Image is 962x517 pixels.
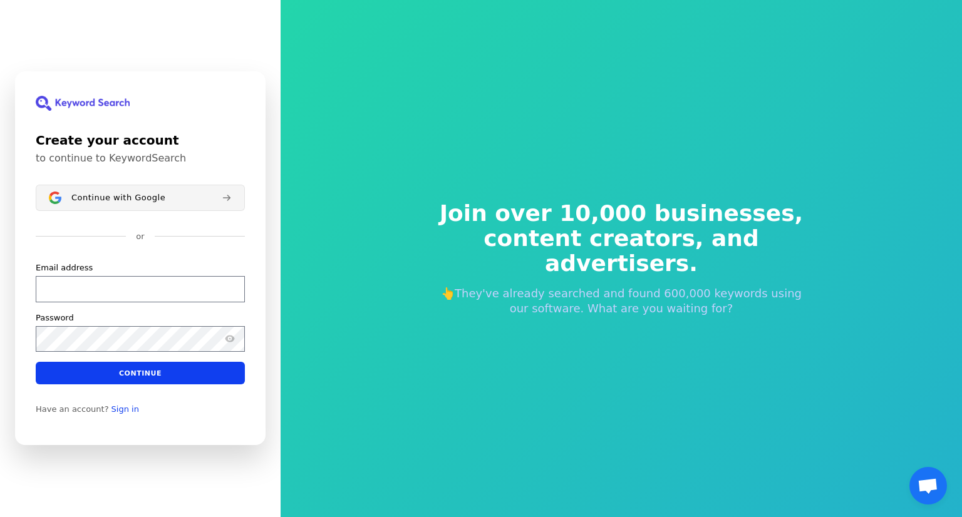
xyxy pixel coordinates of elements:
p: to continue to KeywordSearch [36,152,245,165]
button: Show password [222,332,237,347]
span: Join over 10,000 businesses, [431,201,812,226]
h1: Create your account [36,131,245,150]
button: Sign in with GoogleContinue with Google [36,185,245,211]
img: Sign in with Google [49,192,61,204]
label: Password [36,312,74,324]
div: Open chat [909,467,947,504]
p: 👆They've already searched and found 600,000 keywords using our software. What are you waiting for? [431,286,812,316]
span: content creators, and advertisers. [431,226,812,276]
button: Continue [36,362,245,384]
a: Sign in [111,404,139,414]
span: Have an account? [36,404,109,414]
label: Email address [36,262,93,274]
img: KeywordSearch [36,96,130,111]
p: or [136,231,144,242]
span: Continue with Google [71,193,165,203]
